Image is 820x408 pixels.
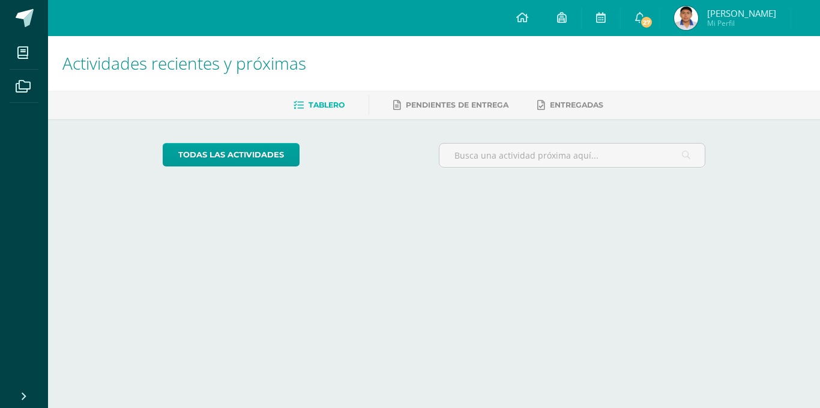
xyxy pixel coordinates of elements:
[537,96,603,115] a: Entregadas
[707,7,776,19] span: [PERSON_NAME]
[707,18,776,28] span: Mi Perfil
[406,100,508,109] span: Pendientes de entrega
[393,96,508,115] a: Pendientes de entrega
[674,6,698,30] img: 706ab26140099518e588a1323d38735f.png
[439,144,705,167] input: Busca una actividad próxima aquí...
[163,143,300,166] a: todas las Actividades
[550,100,603,109] span: Entregadas
[294,96,345,115] a: Tablero
[640,16,653,29] span: 27
[309,100,345,109] span: Tablero
[62,52,306,75] span: Actividades recientes y próximas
